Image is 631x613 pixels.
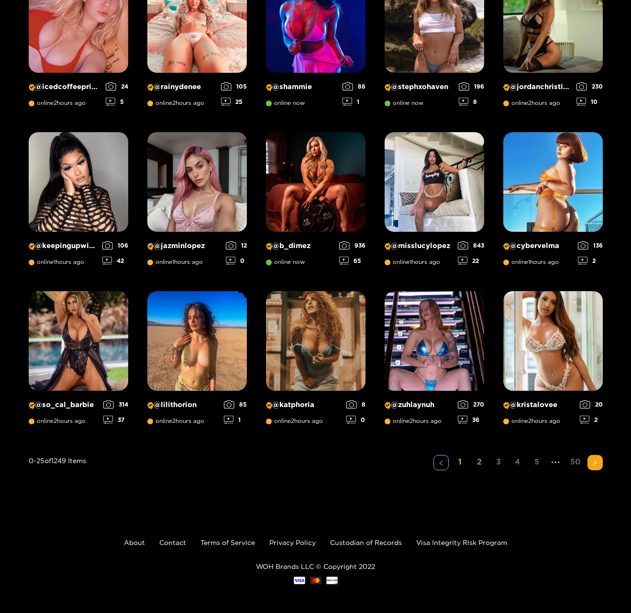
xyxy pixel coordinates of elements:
[343,98,365,106] div: 1
[29,241,98,250] p: @ keepingupwithmo
[200,539,255,546] a: Terms of Service
[385,418,442,424] span: online 2 hours ago
[503,132,603,272] a: Creator Profile Image: cybervelma@cybervelmaonline1hours ago1362
[29,291,128,431] a: Creator Profile Image: so_cal_barbie@so_cal_barbieonline2hours ago31437
[503,132,603,232] img: Creator Profile Image: cybervelma
[266,100,305,106] span: online now
[29,82,101,91] p: @ icedcoffeeprincess
[433,455,449,470] li: Previous Page
[266,418,323,424] span: online 2 hours ago
[453,455,468,470] li: 1
[416,539,507,546] a: Visa Integrity Risk Program
[266,291,365,431] a: Creator Profile Image: katphoria@katphoriaonline2hours ago80
[29,259,84,265] span: online 1 hours ago
[587,455,603,470] button: right
[433,455,449,470] button: left
[385,259,440,265] span: online 1 hours ago
[580,400,603,409] div: 20
[385,291,484,431] a: Creator Profile Image: zuhlaynuh@zuhlaynuhonline2hours ago27036
[147,291,247,431] a: Creator Profile Image: lilithorion@lilithoriononline2hours ago851
[458,416,484,424] div: 36
[458,241,484,250] div: 843
[529,455,544,469] a: 5
[458,400,484,409] div: 270
[385,82,454,91] p: @ stephxohaven
[147,100,204,106] span: online 2 hours ago
[106,82,128,91] div: 24
[567,455,584,469] a: 50
[503,241,573,250] p: @ cybervelma
[29,400,99,409] p: @ so_cal_barbie
[459,82,484,91] div: 196
[29,455,86,509] div: 0 - 25 of 1249 items
[29,418,86,424] span: online 2 hours ago
[503,400,575,409] p: @ kristalovee
[458,257,484,265] div: 22
[147,418,204,424] span: online 2 hours ago
[221,98,247,106] div: 25
[330,539,402,546] a: Custodian of Records
[266,291,365,391] img: Creator Profile Image: katphoria
[29,132,128,272] a: Creator Profile Image: keepingupwithmo@keepingupwithmoonline1hours ago10642
[503,418,560,424] span: online 2 hours ago
[576,82,603,91] div: 230
[224,416,247,424] div: 1
[580,416,603,424] div: 2
[472,455,487,470] li: 2
[503,291,603,391] img: Creator Profile Image: kristalovee
[567,455,584,470] li: 50
[266,400,342,409] p: @ katphoria
[385,400,453,409] p: @ zuhlaynuh
[103,400,128,409] div: 314
[124,539,145,546] a: About
[102,241,128,250] div: 106
[343,82,365,91] div: 88
[147,400,219,409] p: @ lilithorion
[385,241,453,250] p: @ misslucylopez
[503,259,559,265] span: online 1 hours ago
[385,100,423,106] span: online now
[159,539,186,546] a: Contact
[503,100,560,106] span: online 2 hours ago
[592,460,598,465] span: right
[103,416,128,424] div: 37
[221,82,247,91] div: 105
[459,98,484,106] div: 8
[548,455,564,470] li: Next 5 Pages
[453,455,468,469] a: 1
[106,98,128,106] div: 5
[510,455,525,470] li: 4
[587,455,603,470] li: Next Page
[385,132,484,272] a: Creator Profile Image: misslucylopez@misslucylopezonline1hours ago84322
[147,132,247,272] a: Creator Profile Image: jazminlopez@jazminlopezonline1hours ago120
[385,132,484,232] img: Creator Profile Image: misslucylopez
[266,259,305,265] span: online now
[266,132,365,272] a: Creator Profile Image: b_dimez@b_dimezonline now93665
[147,259,203,265] span: online 1 hours ago
[147,241,221,250] p: @ jazminlopez
[266,132,365,232] img: Creator Profile Image: b_dimez
[224,400,247,409] div: 85
[346,400,365,409] div: 8
[510,455,525,469] a: 4
[472,455,487,469] a: 2
[226,241,247,250] div: 12
[503,82,572,91] p: @ jordanchristine_15
[385,291,484,391] img: Creator Profile Image: zuhlaynuh
[576,98,603,106] div: 10
[147,82,216,91] p: @ rainydenee
[578,257,603,265] div: 2
[29,100,86,106] span: online 2 hours ago
[102,257,128,265] div: 42
[548,455,564,470] span: •••
[266,82,338,91] p: @ shammie
[529,455,544,470] li: 5
[147,132,247,232] img: Creator Profile Image: jazminlopez
[226,257,247,265] div: 0
[147,291,247,391] img: Creator Profile Image: lilithorion
[339,241,365,250] div: 936
[491,455,506,469] a: 3
[346,416,365,424] div: 0
[578,241,603,250] div: 136
[503,291,603,431] a: Creator Profile Image: kristalovee@kristaloveeonline2hours ago202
